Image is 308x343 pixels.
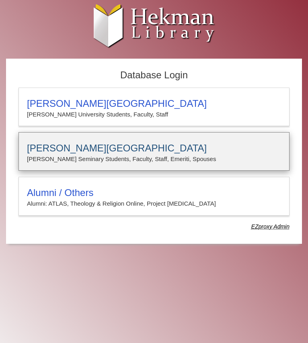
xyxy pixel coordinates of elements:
[27,187,281,209] summary: Alumni / OthersAlumni: ATLAS, Theology & Religion Online, Project [MEDICAL_DATA]
[27,187,281,198] h3: Alumni / Others
[27,109,281,120] p: [PERSON_NAME] University Students, Faculty, Staff
[18,88,290,126] a: [PERSON_NAME][GEOGRAPHIC_DATA][PERSON_NAME] University Students, Faculty, Staff
[251,223,290,230] dfn: Use Alumni login
[27,198,281,209] p: Alumni: ATLAS, Theology & Religion Online, Project [MEDICAL_DATA]
[27,154,281,164] p: [PERSON_NAME] Seminary Students, Faculty, Staff, Emeriti, Spouses
[14,67,294,84] h2: Database Login
[18,132,290,171] a: [PERSON_NAME][GEOGRAPHIC_DATA][PERSON_NAME] Seminary Students, Faculty, Staff, Emeriti, Spouses
[27,98,281,109] h3: [PERSON_NAME][GEOGRAPHIC_DATA]
[27,143,281,154] h3: [PERSON_NAME][GEOGRAPHIC_DATA]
